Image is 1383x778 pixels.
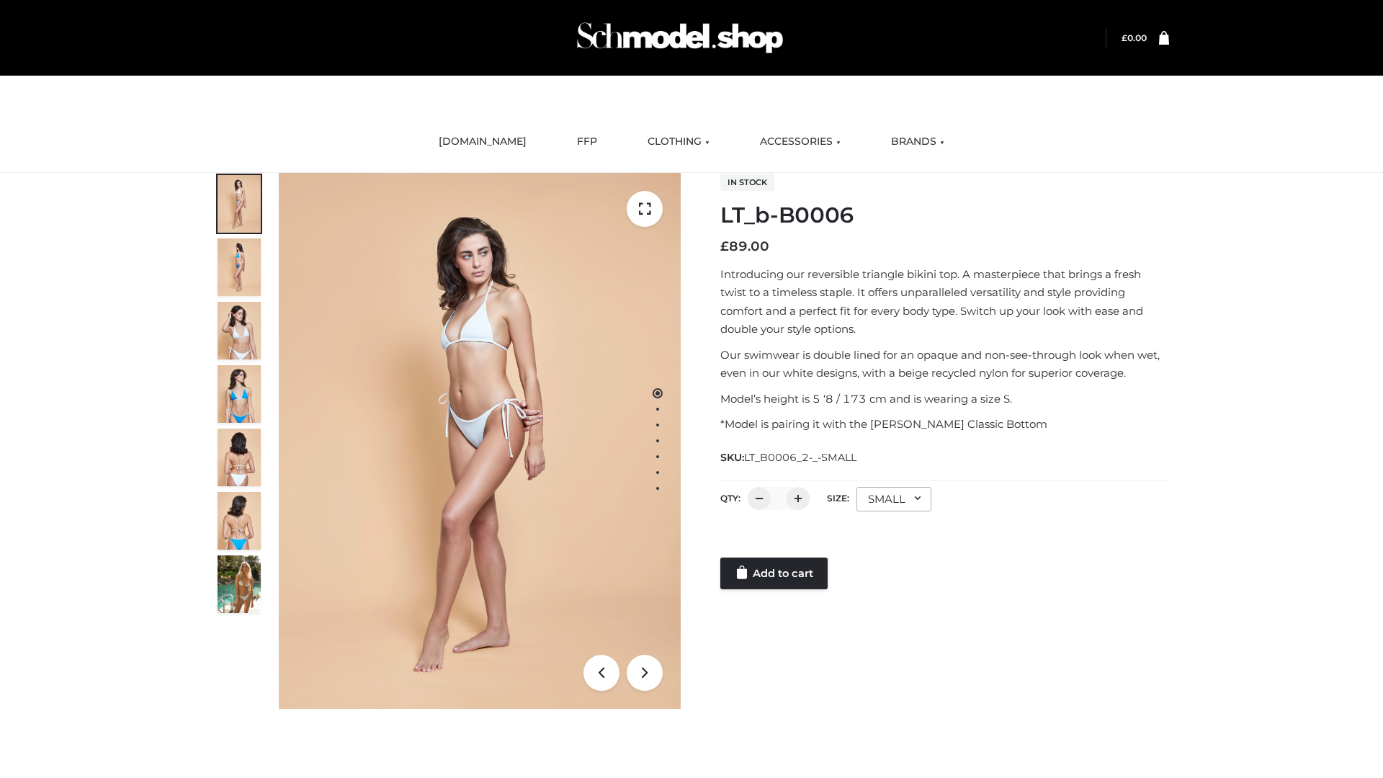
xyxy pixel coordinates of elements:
[218,175,261,233] img: ArielClassicBikiniTop_CloudNine_AzureSky_OW114ECO_1-scaled.jpg
[720,202,1169,228] h1: LT_b-B0006
[720,493,740,504] label: QTY:
[744,451,856,464] span: LT_B0006_2-_-SMALL
[566,126,608,158] a: FFP
[218,492,261,550] img: ArielClassicBikiniTop_CloudNine_AzureSky_OW114ECO_8-scaled.jpg
[856,487,931,511] div: SMALL
[1122,32,1147,43] bdi: 0.00
[218,302,261,359] img: ArielClassicBikiniTop_CloudNine_AzureSky_OW114ECO_3-scaled.jpg
[720,449,858,466] span: SKU:
[720,174,774,191] span: In stock
[880,126,955,158] a: BRANDS
[218,555,261,613] img: Arieltop_CloudNine_AzureSky2.jpg
[1122,32,1147,43] a: £0.00
[749,126,851,158] a: ACCESSORIES
[720,238,729,254] span: £
[637,126,720,158] a: CLOTHING
[218,365,261,423] img: ArielClassicBikiniTop_CloudNine_AzureSky_OW114ECO_4-scaled.jpg
[720,558,828,589] a: Add to cart
[428,126,537,158] a: [DOMAIN_NAME]
[1122,32,1127,43] span: £
[572,9,788,66] img: Schmodel Admin 964
[218,429,261,486] img: ArielClassicBikiniTop_CloudNine_AzureSky_OW114ECO_7-scaled.jpg
[720,238,769,254] bdi: 89.00
[720,415,1169,434] p: *Model is pairing it with the [PERSON_NAME] Classic Bottom
[720,390,1169,408] p: Model’s height is 5 ‘8 / 173 cm and is wearing a size S.
[279,173,681,709] img: ArielClassicBikiniTop_CloudNine_AzureSky_OW114ECO_1
[827,493,849,504] label: Size:
[720,346,1169,383] p: Our swimwear is double lined for an opaque and non-see-through look when wet, even in our white d...
[720,265,1169,339] p: Introducing our reversible triangle bikini top. A masterpiece that brings a fresh twist to a time...
[218,238,261,296] img: ArielClassicBikiniTop_CloudNine_AzureSky_OW114ECO_2-scaled.jpg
